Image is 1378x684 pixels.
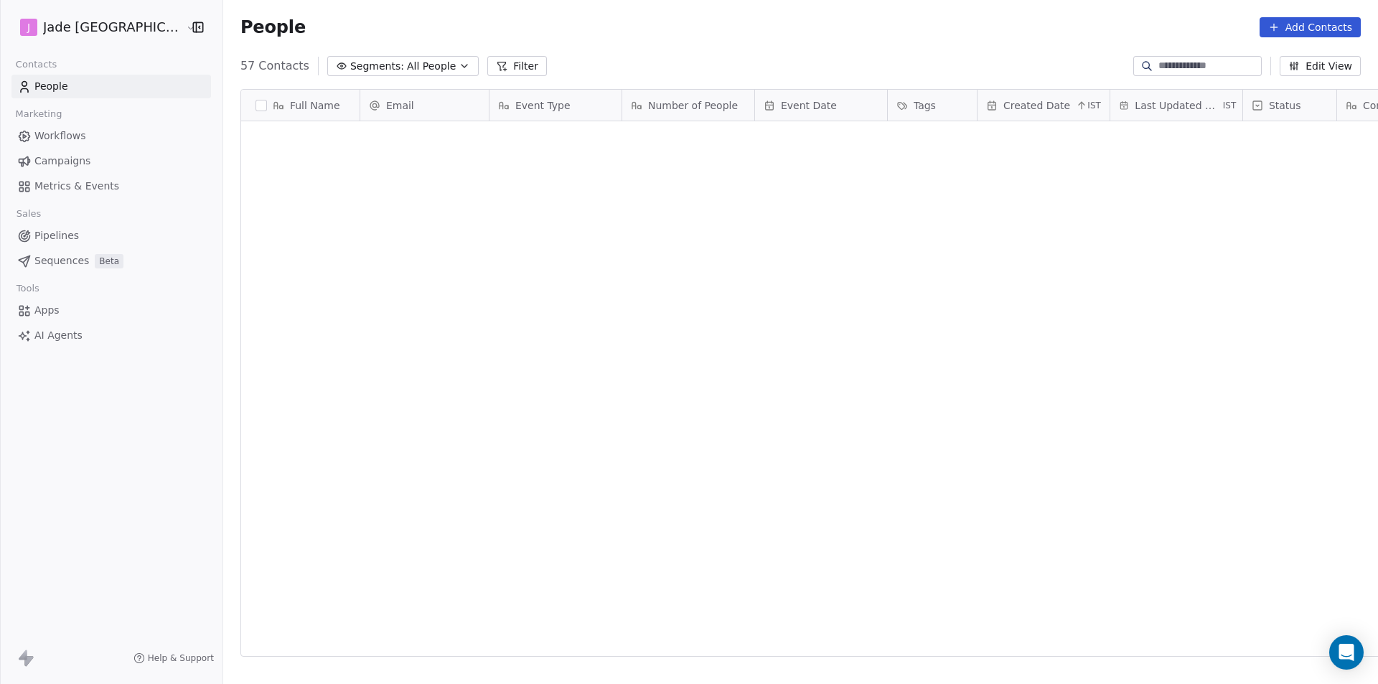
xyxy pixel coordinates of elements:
span: People [34,79,68,94]
span: Created Date [1003,98,1070,113]
span: Sequences [34,253,89,268]
span: 57 Contacts [240,57,309,75]
span: Beta [95,254,123,268]
span: People [240,17,306,38]
a: Metrics & Events [11,174,211,198]
span: Sales [10,203,47,225]
span: AI Agents [34,328,83,343]
button: Add Contacts [1260,17,1361,37]
span: Contacts [9,54,63,75]
button: Edit View [1280,56,1361,76]
span: Full Name [290,98,340,113]
div: Number of People [622,90,754,121]
a: Pipelines [11,224,211,248]
div: Status [1243,90,1336,121]
button: Filter [487,56,547,76]
div: Created DateIST [978,90,1110,121]
span: IST [1223,100,1237,111]
div: grid [241,121,360,657]
div: Email [360,90,489,121]
span: IST [1087,100,1101,111]
span: All People [407,59,456,74]
a: Campaigns [11,149,211,173]
a: SequencesBeta [11,249,211,273]
span: Tools [10,278,45,299]
div: Last Updated DateIST [1110,90,1242,121]
button: JJade [GEOGRAPHIC_DATA] [17,15,177,39]
span: Marketing [9,103,68,125]
a: People [11,75,211,98]
span: Number of People [648,98,738,113]
span: Campaigns [34,154,90,169]
span: Metrics & Events [34,179,119,194]
a: Help & Support [133,652,214,664]
span: Jade [GEOGRAPHIC_DATA] [43,18,182,37]
div: Open Intercom Messenger [1329,635,1364,670]
a: AI Agents [11,324,211,347]
div: Tags [888,90,977,121]
span: Workflows [34,128,86,144]
span: Tags [914,98,936,113]
span: Event Date [781,98,837,113]
span: Apps [34,303,60,318]
a: Apps [11,299,211,322]
span: Pipelines [34,228,79,243]
div: Event Date [755,90,887,121]
span: Email [386,98,414,113]
div: Event Type [489,90,622,121]
span: Last Updated Date [1135,98,1219,113]
span: Event Type [515,98,571,113]
a: Workflows [11,124,211,148]
span: Help & Support [148,652,214,664]
div: Full Name [241,90,360,121]
span: J [27,20,30,34]
span: Status [1269,98,1301,113]
span: Segments: [350,59,404,74]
